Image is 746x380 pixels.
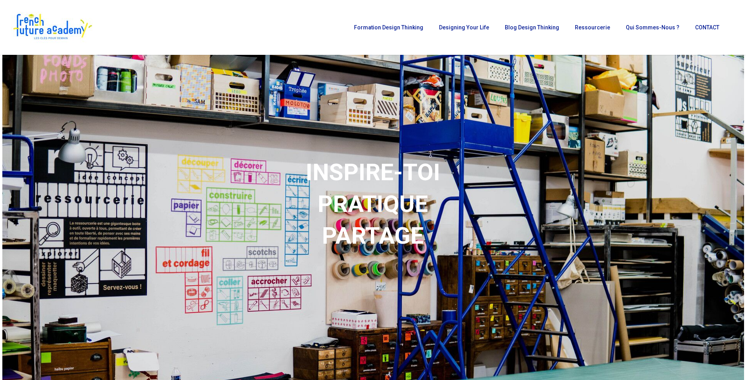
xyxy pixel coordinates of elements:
[571,25,614,30] a: Ressourcerie
[695,24,719,31] span: CONTACT
[435,25,493,30] a: Designing Your Life
[505,24,559,31] span: Blog Design Thinking
[322,222,424,250] strong: PARTAGE
[691,25,723,30] a: CONTACT
[626,24,679,31] span: Qui sommes-nous ?
[439,24,489,31] span: Designing Your Life
[622,25,683,30] a: Qui sommes-nous ?
[575,24,610,31] span: Ressourcerie
[354,24,423,31] span: Formation Design Thinking
[318,190,428,218] strong: PRATIQUE
[11,12,94,43] img: French Future Academy
[501,25,563,30] a: Blog Design Thinking
[350,25,427,30] a: Formation Design Thinking
[306,158,440,186] strong: INSPIRE-TOI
